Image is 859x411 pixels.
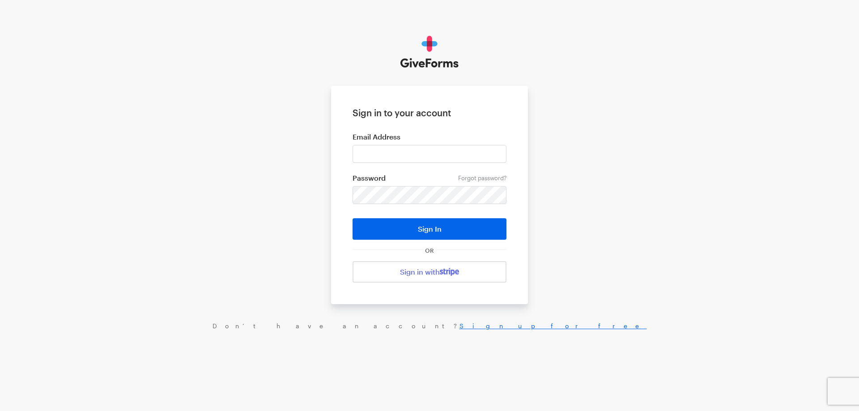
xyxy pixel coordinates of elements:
button: Sign In [353,218,506,240]
label: Password [353,174,506,182]
img: GiveForms [400,36,459,68]
a: Sign up for free [459,322,647,330]
a: Sign in with [353,261,506,283]
img: stripe-07469f1003232ad58a8838275b02f7af1ac9ba95304e10fa954b414cd571f63b.svg [440,268,459,276]
div: Don’t have an account? [9,322,850,330]
span: OR [423,247,436,254]
label: Email Address [353,132,506,141]
h1: Sign in to your account [353,107,506,118]
a: Forgot password? [458,174,506,182]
